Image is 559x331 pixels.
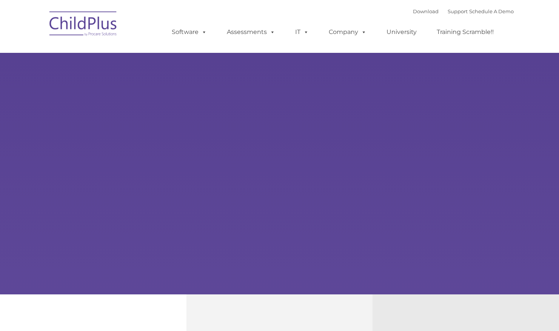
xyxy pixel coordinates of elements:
a: IT [288,25,316,40]
img: ChildPlus by Procare Solutions [46,6,121,44]
font: | [413,8,514,14]
a: Support [448,8,468,14]
a: Download [413,8,439,14]
a: Training Scramble!! [429,25,501,40]
a: Software [164,25,214,40]
a: Company [321,25,374,40]
a: University [379,25,424,40]
a: Schedule A Demo [469,8,514,14]
a: Assessments [219,25,283,40]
